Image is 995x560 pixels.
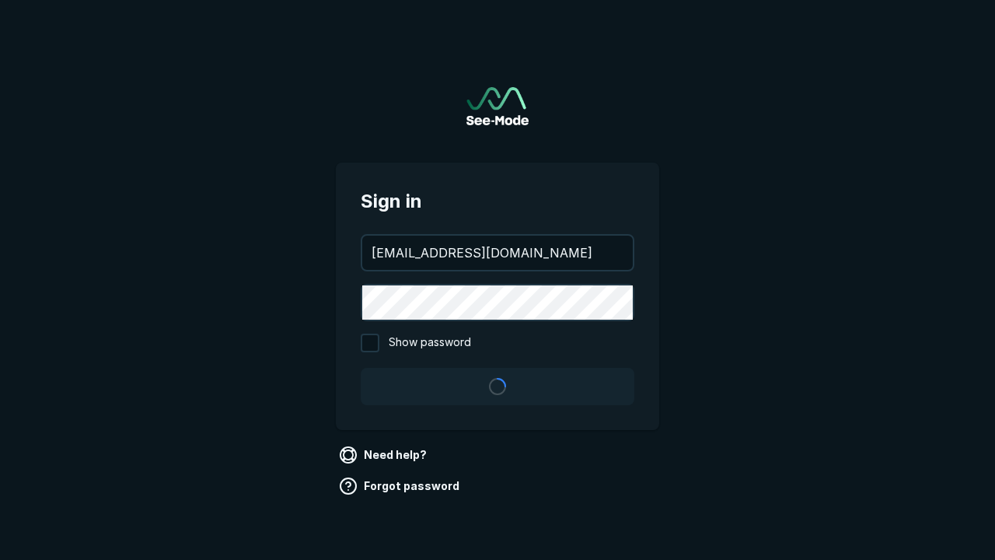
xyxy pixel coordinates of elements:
a: Go to sign in [466,87,529,125]
span: Show password [389,334,471,352]
img: See-Mode Logo [466,87,529,125]
a: Need help? [336,443,433,467]
input: your@email.com [362,236,633,270]
a: Forgot password [336,474,466,499]
span: Sign in [361,187,634,215]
